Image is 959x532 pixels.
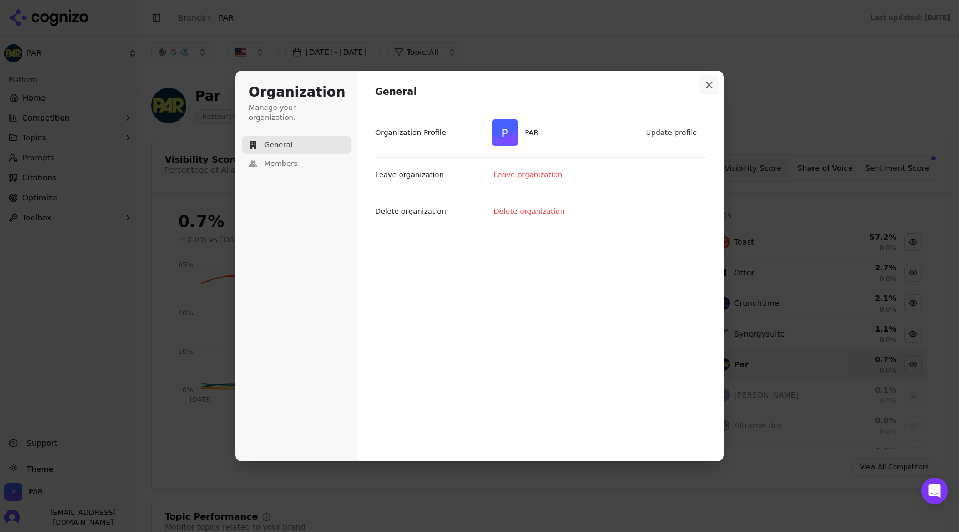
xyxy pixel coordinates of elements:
div: Open Intercom Messenger [921,478,948,504]
h1: General [375,86,706,99]
button: Update profile [640,124,704,141]
button: General [242,136,351,154]
p: Leave organization [375,170,444,180]
span: General [264,140,292,150]
h1: Organization [249,84,344,102]
button: Members [242,155,351,173]
button: Leave organization [488,167,569,183]
p: Delete organization [375,207,446,217]
p: Organization Profile [375,128,446,138]
img: PAR [492,119,518,146]
p: Manage your organization. [249,103,344,123]
span: Members [264,159,297,169]
button: Close modal [699,75,719,95]
button: Delete organization [488,203,572,220]
span: PAR [525,128,539,138]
